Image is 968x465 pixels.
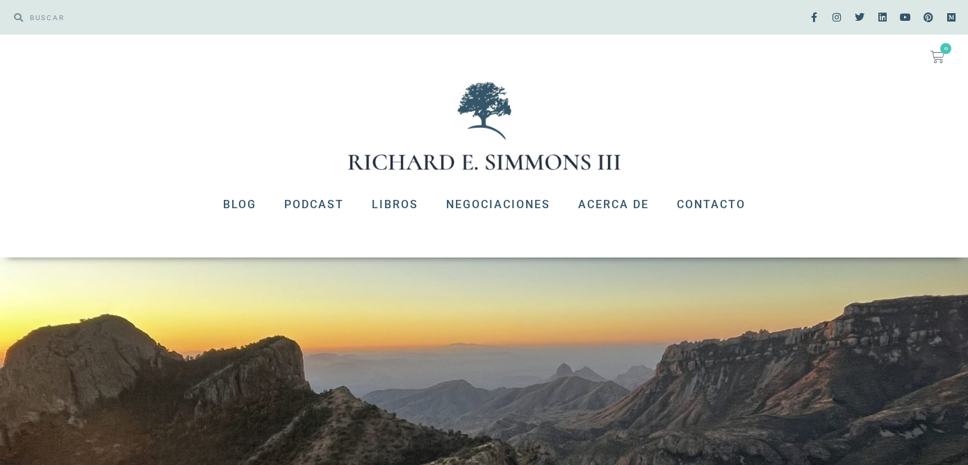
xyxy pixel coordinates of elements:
[209,187,270,223] a: Blog
[284,198,344,211] font: Podcast
[564,187,663,223] a: Acerca de
[358,187,432,223] a: Libros
[446,198,550,211] font: Negociaciones
[23,7,477,28] input: BUSCAR
[372,198,418,211] font: Libros
[432,187,564,223] a: Negociaciones
[270,187,358,223] a: Podcast
[914,42,961,72] a: 0
[223,198,256,211] font: Blog
[578,198,649,211] font: Acerca de
[944,44,948,52] font: 0
[663,187,760,223] a: Contacto
[677,198,746,211] font: Contacto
